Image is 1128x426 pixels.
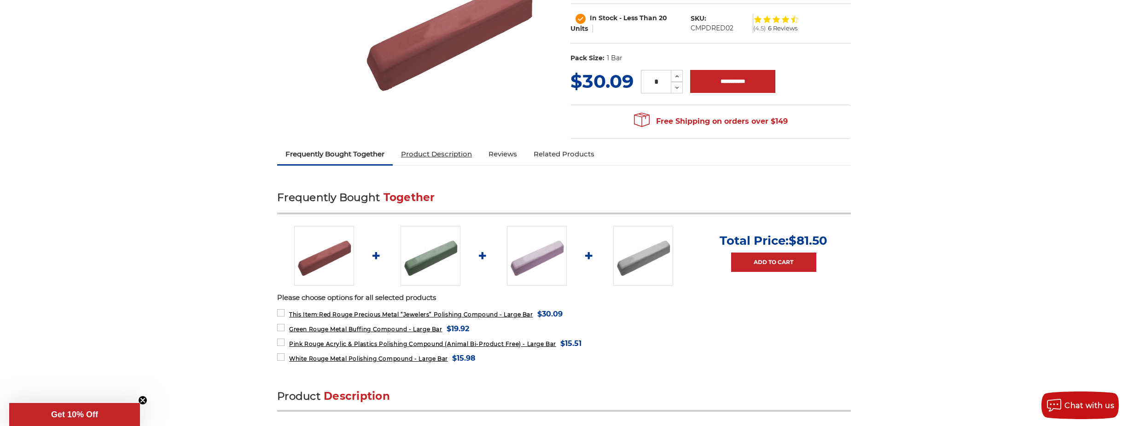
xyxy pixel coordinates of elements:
[289,311,533,318] span: Red Rouge Precious Metal “Jewelers” Polishing Compound - Large Bar
[289,326,442,333] span: Green Rouge Metal Buffing Compound - Large Bar
[753,25,766,31] span: (4.5)
[659,14,667,22] span: 20
[691,23,733,33] dd: CMPDRED02
[691,14,706,23] dt: SKU:
[9,403,140,426] div: Get 10% OffClose teaser
[1064,401,1114,410] span: Chat with us
[289,355,448,362] span: White Rouge Metal Polishing Compound - Large Bar
[447,322,469,335] span: $19.92
[277,191,380,204] span: Frequently Bought
[277,144,393,164] a: Frequently Bought Together
[634,112,788,131] span: Free Shipping on orders over $149
[294,226,354,286] img: Red Rouge Jewelers Buffing Compound
[731,253,816,272] a: Add to Cart
[384,191,435,204] span: Together
[570,53,605,63] dt: Pack Size:
[590,14,617,22] span: In Stock
[570,70,634,92] span: $30.09
[138,396,147,405] button: Close teaser
[51,410,98,419] span: Get 10% Off
[560,337,581,350] span: $15.51
[768,25,797,31] span: 6 Reviews
[607,53,622,63] dd: 1 Bar
[277,293,851,303] p: Please choose options for all selected products
[619,14,657,22] span: - Less Than
[720,233,827,248] p: Total Price:
[1041,391,1119,419] button: Chat with us
[525,144,603,164] a: Related Products
[480,144,525,164] a: Reviews
[570,24,588,33] span: Units
[452,352,476,364] span: $15.98
[277,390,320,403] span: Product
[289,311,319,318] strong: This Item:
[324,390,390,403] span: Description
[289,340,556,347] span: Pink Rouge Acrylic & Plastics Polishing Compound (Animal Bi-Product Free) - Large Bar
[393,144,480,164] a: Product Description
[789,233,827,248] span: $81.50
[537,308,563,320] span: $30.09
